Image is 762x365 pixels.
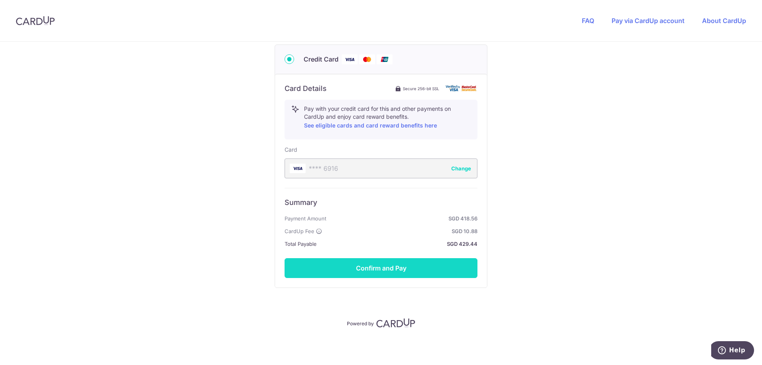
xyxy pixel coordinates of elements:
[285,84,327,93] h6: Card Details
[285,198,477,207] h6: Summary
[377,54,393,64] img: Union Pay
[304,105,471,130] p: Pay with your credit card for this and other payments on CardUp and enjoy card reward benefits.
[702,17,746,25] a: About CardUp
[359,54,375,64] img: Mastercard
[329,214,477,223] strong: SGD 418.56
[285,226,314,236] span: CardUp Fee
[325,226,477,236] strong: SGD 10.88
[446,85,477,92] img: card secure
[376,318,415,328] img: CardUp
[16,16,55,25] img: CardUp
[403,85,439,92] span: Secure 256-bit SSL
[304,54,339,64] span: Credit Card
[285,54,477,64] div: Credit Card Visa Mastercard Union Pay
[612,17,685,25] a: Pay via CardUp account
[347,319,374,327] p: Powered by
[285,214,326,223] span: Payment Amount
[285,239,317,249] span: Total Payable
[582,17,594,25] a: FAQ
[342,54,358,64] img: Visa
[711,341,754,361] iframe: Opens a widget where you can find more information
[285,146,297,154] label: Card
[451,164,471,172] button: Change
[304,122,437,129] a: See eligible cards and card reward benefits here
[320,239,477,249] strong: SGD 429.44
[285,258,477,278] button: Confirm and Pay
